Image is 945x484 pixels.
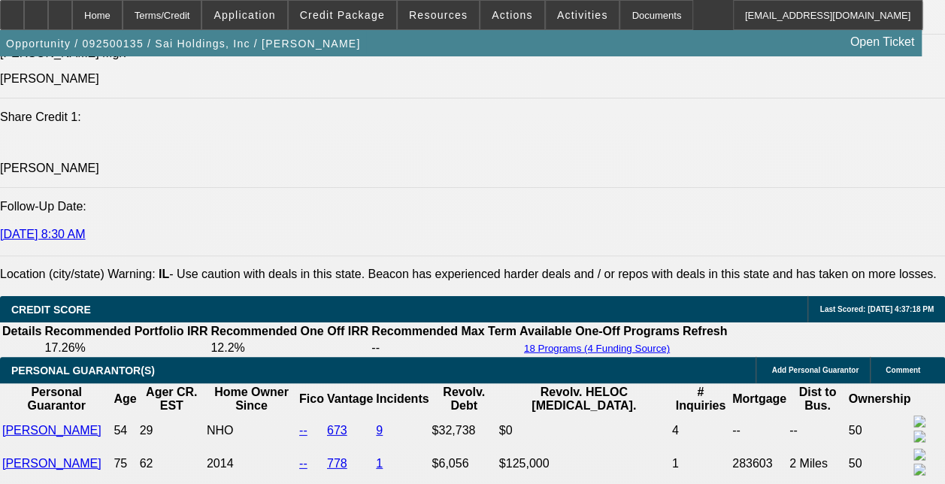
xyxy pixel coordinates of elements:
[431,448,496,479] td: $6,056
[139,448,204,479] td: 62
[11,304,91,316] span: CREDIT SCORE
[671,448,730,479] td: 1
[11,365,155,377] span: PERSONAL GUARANTOR(S)
[682,324,728,339] th: Refresh
[371,324,517,339] th: Recommended Max Term
[519,342,674,355] button: 18 Programs (4 Funding Source)
[409,9,468,21] span: Resources
[159,268,936,280] label: - Use caution with deals in this state. Beacon has experienced harder deals and / or repos with d...
[519,324,680,339] th: Available One-Off Programs
[44,324,208,339] th: Recommended Portfolio IRR
[732,392,786,405] b: Mortgage
[443,386,485,412] b: Revolv. Debt
[819,305,934,313] span: Last Scored: [DATE] 4:37:18 PM
[139,415,204,446] td: 29
[2,324,42,339] th: Details
[798,386,836,412] b: Dist to Bus.
[327,424,347,437] a: 673
[113,415,137,446] td: 54
[557,9,608,21] span: Activities
[214,9,275,21] span: Application
[28,386,86,412] b: Personal Guarantor
[289,1,396,29] button: Credit Package
[376,457,383,470] a: 1
[327,457,347,470] a: 778
[159,268,169,280] b: IL
[431,415,496,446] td: $32,738
[6,38,360,50] span: Opportunity / 092500135 / Sai Holdings, Inc / [PERSON_NAME]
[376,392,429,405] b: Incidents
[206,415,297,446] td: NHO
[498,448,670,479] td: $125,000
[498,415,670,446] td: $0
[207,457,234,470] span: 2014
[731,448,787,479] td: 283603
[299,424,307,437] a: --
[789,415,847,446] td: --
[913,464,925,476] img: linkedin-icon.png
[214,386,289,412] b: Home Owner Since
[202,1,286,29] button: Application
[675,386,725,412] b: # Inquiries
[886,366,920,374] span: Comment
[849,392,911,405] b: Ownership
[913,449,925,461] img: facebook-icon.png
[532,386,636,412] b: Revolv. HELOC [MEDICAL_DATA].
[398,1,479,29] button: Resources
[299,457,307,470] a: --
[848,448,912,479] td: 50
[671,415,730,446] td: 4
[2,424,101,437] a: [PERSON_NAME]
[771,366,859,374] span: Add Personal Guarantor
[789,448,847,479] td: 2 Miles
[492,9,533,21] span: Actions
[371,340,517,355] td: --
[913,431,925,443] img: linkedin-icon.png
[2,457,101,470] a: [PERSON_NAME]
[299,392,324,405] b: Fico
[44,340,208,355] td: 17.26%
[300,9,385,21] span: Credit Package
[210,324,369,339] th: Recommended One Off IRR
[546,1,619,29] button: Activities
[480,1,544,29] button: Actions
[844,29,920,55] a: Open Ticket
[114,392,136,405] b: Age
[113,448,137,479] td: 75
[376,424,383,437] a: 9
[210,340,369,355] td: 12.2%
[146,386,197,412] b: Ager CR. EST
[327,392,373,405] b: Vantage
[731,415,787,446] td: --
[848,415,912,446] td: 50
[913,416,925,428] img: facebook-icon.png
